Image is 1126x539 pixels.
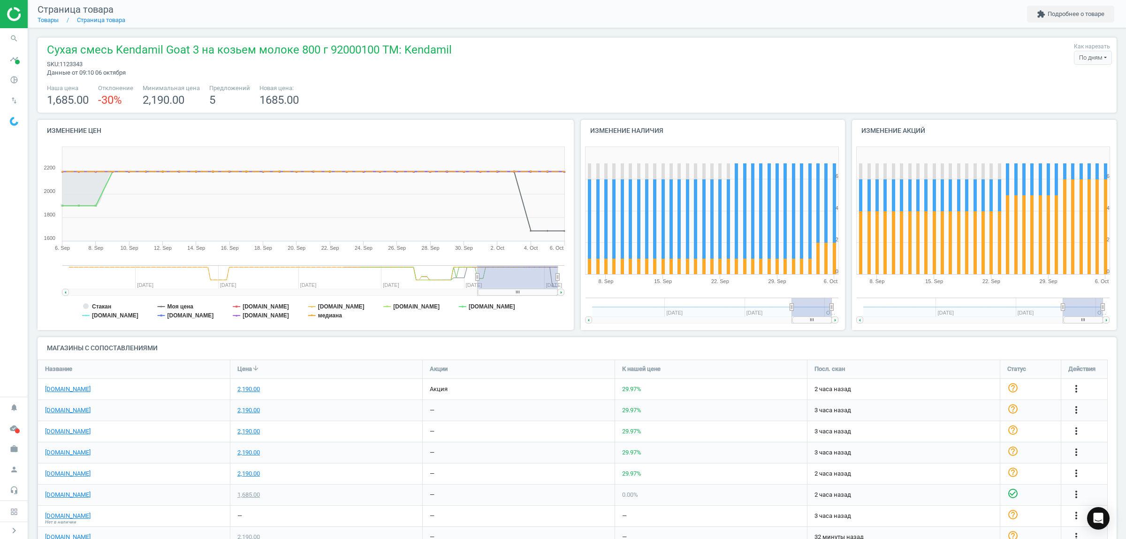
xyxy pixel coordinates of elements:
tspan: O… [1097,310,1107,316]
i: chevron_right [8,525,20,536]
tspan: 2. Oct [491,245,504,251]
a: [DOMAIN_NAME] [45,491,91,499]
span: 2,190.00 [143,93,184,107]
text: 1600 [44,235,55,241]
a: [DOMAIN_NAME] [45,512,91,520]
tspan: 29. Sep [768,278,786,284]
tspan: 16. Sep [221,245,239,251]
span: Данные от 09:10 06 октября [47,69,126,76]
span: Сухая смесь Kendamil Goat 3 на козьем молоке 800 г 92000100 TM: Kendamil [47,42,452,60]
span: 3 часа назад [814,512,993,520]
tspan: 24. Sep [355,245,373,251]
img: wGWNvw8QSZomAAAAABJRU5ErkJggg== [10,117,18,126]
span: Новая цена: [259,84,299,92]
span: К нашей цене [622,365,661,373]
tspan: Стакан [92,303,111,310]
i: cloud_done [5,419,23,437]
span: -30 % [98,93,122,107]
tspan: [DOMAIN_NAME] [243,312,289,319]
tspan: [DOMAIN_NAME] [92,312,138,319]
a: Товары [38,16,59,23]
button: more_vert [1071,425,1082,438]
span: 0.00 % [622,491,638,498]
text: 4 [835,205,838,211]
span: Отклонение [98,84,133,92]
button: extensionПодробнее о товаре [1027,6,1114,23]
i: help_outline [1007,424,1019,436]
tspan: 28. Sep [422,245,440,251]
i: help_outline [1007,446,1019,457]
i: check_circle_outline [1007,488,1019,499]
div: 2,190.00 [237,406,260,415]
span: 5 [209,93,215,107]
span: Минимальная цена [143,84,200,92]
span: 29.97 % [622,385,641,393]
span: 29.97 % [622,407,641,414]
tspan: 10. Sep [121,245,138,251]
span: Посл. скан [814,365,845,373]
button: more_vert [1071,489,1082,501]
tspan: [DOMAIN_NAME] [393,303,440,310]
span: 1685.00 [259,93,299,107]
label: Как нарезать [1074,43,1110,51]
span: 29.97 % [622,470,641,477]
tspan: 22. Sep [982,278,1000,284]
div: 2,190.00 [237,385,260,393]
span: 2 часа назад [814,385,993,393]
img: ajHJNr6hYgQAAAAASUVORK5CYII= [7,7,74,21]
i: more_vert [1071,404,1082,416]
text: 2200 [44,165,55,170]
i: help_outline [1007,467,1019,478]
tspan: 6. Oct [1095,278,1109,284]
i: person [5,461,23,478]
span: акция [430,385,448,393]
span: Цена [237,365,252,373]
tspan: медиана [318,312,342,319]
text: 2000 [44,188,55,194]
h4: Изменение акций [852,120,1117,142]
button: more_vert [1071,468,1082,480]
text: 6 [835,173,838,179]
tspan: O… [826,310,836,316]
i: more_vert [1071,510,1082,521]
div: — [237,512,242,520]
div: 2,190.00 [237,427,260,436]
div: — [430,427,434,436]
button: more_vert [1071,510,1082,522]
text: 2 [835,237,838,242]
text: 4 [1107,205,1110,211]
a: [DOMAIN_NAME] [45,385,91,393]
i: search [5,30,23,47]
tspan: 18. Sep [254,245,272,251]
tspan: 14. Sep [187,245,205,251]
span: 1,685.00 [47,93,89,107]
span: Предложений [209,84,250,92]
div: — [430,448,434,457]
tspan: 30. Sep [455,245,473,251]
a: [DOMAIN_NAME] [45,470,91,478]
div: 1,685.00 [237,491,260,499]
i: notifications [5,399,23,416]
button: more_vert [1071,447,1082,459]
div: — [622,512,627,520]
div: — [430,470,434,478]
tspan: 15. Sep [925,278,943,284]
span: sku : [47,61,60,68]
tspan: Моя цена [167,303,194,310]
span: 3 часа назад [814,427,993,436]
text: 2 [1107,237,1110,242]
div: 2,190.00 [237,448,260,457]
div: — [430,406,434,415]
tspan: [DOMAIN_NAME] [469,303,515,310]
a: [DOMAIN_NAME] [45,448,91,457]
tspan: 4. Oct [524,245,538,251]
span: Акции [430,365,448,373]
i: help_outline [1007,403,1019,415]
tspan: 22. Sep [321,245,339,251]
i: work [5,440,23,458]
div: — [430,512,434,520]
button: more_vert [1071,383,1082,395]
span: Страница товара [38,4,114,15]
i: help_outline [1007,509,1019,520]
